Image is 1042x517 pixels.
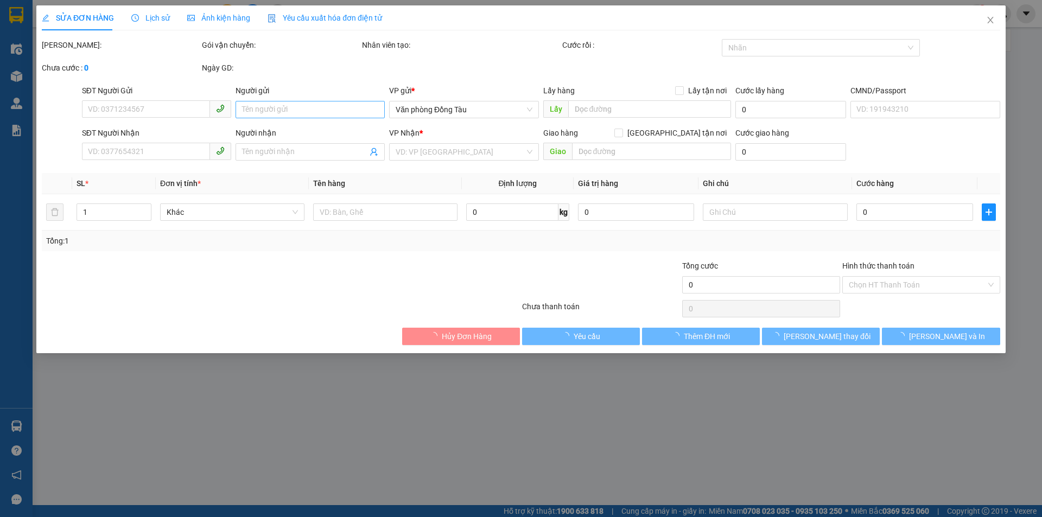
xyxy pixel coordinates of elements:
[521,301,681,320] div: Chưa thanh toán
[543,86,575,95] span: Lấy hàng
[216,104,225,113] span: phone
[131,14,170,22] span: Lịch sử
[982,203,996,221] button: plus
[236,127,385,139] div: Người nhận
[42,39,200,51] div: [PERSON_NAME]:
[160,179,201,188] span: Đơn vị tính
[42,62,200,74] div: Chưa cước :
[268,14,382,22] span: Yêu cầu xuất hóa đơn điện tử
[370,148,379,156] span: user-add
[897,332,909,340] span: loading
[578,179,618,188] span: Giá trị hàng
[442,330,492,342] span: Hủy Đơn Hàng
[77,179,85,188] span: SL
[543,100,568,118] span: Lấy
[187,14,250,22] span: Ảnh kiện hàng
[187,14,195,22] span: picture
[682,261,718,270] span: Tổng cước
[735,129,789,137] label: Cước giao hàng
[202,39,360,51] div: Gói vận chuyển:
[396,101,532,118] span: Văn phòng Đồng Tàu
[84,63,88,72] b: 0
[856,179,894,188] span: Cước hàng
[562,39,720,51] div: Cước rồi :
[572,143,731,160] input: Dọc đường
[46,235,402,247] div: Tổng: 1
[762,328,880,345] button: [PERSON_NAME] thay đổi
[568,100,731,118] input: Dọc đường
[623,127,731,139] span: [GEOGRAPHIC_DATA] tận nơi
[850,85,1000,97] div: CMND/Passport
[82,127,231,139] div: SĐT Người Nhận
[430,332,442,340] span: loading
[735,101,846,118] input: Cước lấy hàng
[975,5,1006,36] button: Close
[543,143,572,160] span: Giao
[46,203,63,221] button: delete
[268,14,276,23] img: icon
[784,330,871,342] span: [PERSON_NAME] thay đổi
[202,62,360,74] div: Ngày GD:
[735,143,846,161] input: Cước giao hàng
[131,14,139,22] span: clock-circle
[362,39,560,51] div: Nhân viên tạo:
[842,261,914,270] label: Hình thức thanh toán
[909,330,985,342] span: [PERSON_NAME] và In
[313,179,345,188] span: Tên hàng
[562,332,574,340] span: loading
[574,330,600,342] span: Yêu cầu
[167,204,298,220] span: Khác
[543,129,578,137] span: Giao hàng
[558,203,569,221] span: kg
[684,85,731,97] span: Lấy tận nơi
[772,332,784,340] span: loading
[982,208,995,216] span: plus
[236,85,385,97] div: Người gửi
[216,146,225,155] span: phone
[703,203,848,221] input: Ghi Chú
[313,203,458,221] input: VD: Bàn, Ghế
[522,328,640,345] button: Yêu cầu
[390,129,420,137] span: VP Nhận
[684,330,730,342] span: Thêm ĐH mới
[986,16,995,24] span: close
[672,332,684,340] span: loading
[882,328,1000,345] button: [PERSON_NAME] và In
[735,86,784,95] label: Cước lấy hàng
[402,328,520,345] button: Hủy Đơn Hàng
[642,328,760,345] button: Thêm ĐH mới
[42,14,114,22] span: SỬA ĐƠN HÀNG
[499,179,537,188] span: Định lượng
[42,14,49,22] span: edit
[699,173,852,194] th: Ghi chú
[390,85,539,97] div: VP gửi
[82,85,231,97] div: SĐT Người Gửi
